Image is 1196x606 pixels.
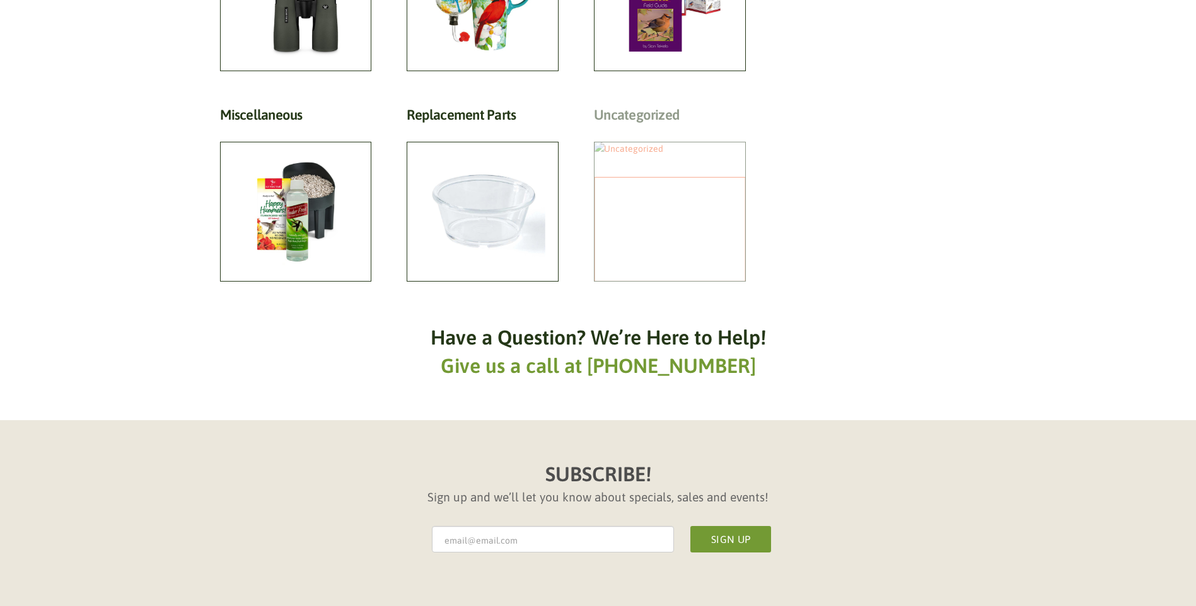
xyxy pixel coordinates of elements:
[427,489,769,506] h6: Sign up and we’ll let you know about specials, sales and events!
[220,106,372,282] a: Visit product category Miscellaneous
[432,526,674,552] input: email@email.com
[407,106,559,130] h2: Replacement Parts
[594,106,746,130] h2: Uncategorized
[220,106,372,130] h2: Miscellaneous
[431,324,766,352] h6: Have a Question? We’re Here to Help!
[441,354,756,377] a: Give us a call at [PHONE_NUMBER]
[407,106,559,282] a: Visit product category Replacement Parts
[690,526,771,552] button: Sign Up
[545,460,651,489] h6: SUBSCRIBE!
[594,106,746,282] a: Visit product category Uncategorized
